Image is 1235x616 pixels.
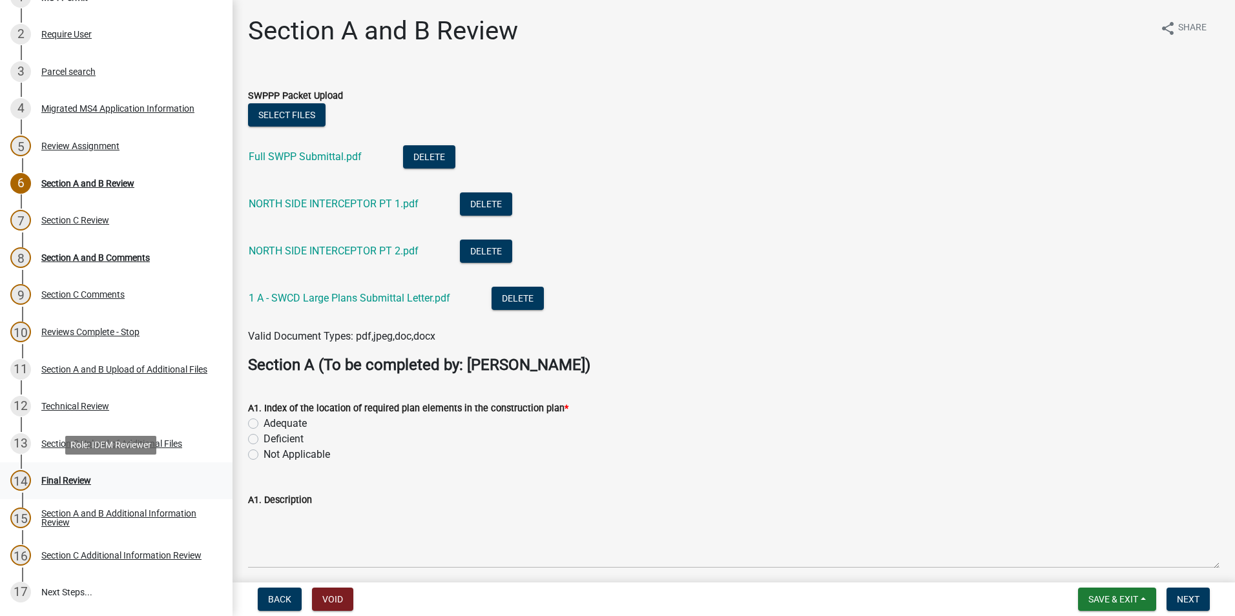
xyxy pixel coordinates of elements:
[41,439,182,448] div: Section C Upload of Additional Files
[403,145,455,169] button: Delete
[264,447,330,462] label: Not Applicable
[248,330,435,342] span: Valid Document Types: pdf,jpeg,doc,docx
[10,24,31,45] div: 2
[248,92,343,101] label: SWPPP Packet Upload
[258,588,302,611] button: Back
[41,141,119,150] div: Review Assignment
[268,594,291,604] span: Back
[248,404,568,413] label: A1. Index of the location of required plan elements in the construction plan
[1167,588,1210,611] button: Next
[492,293,544,305] wm-modal-confirm: Delete Document
[248,356,590,374] strong: Section A (To be completed by: [PERSON_NAME])
[41,476,91,485] div: Final Review
[264,416,307,431] label: Adequate
[10,322,31,342] div: 10
[460,192,512,216] button: Delete
[10,61,31,82] div: 3
[460,246,512,258] wm-modal-confirm: Delete Document
[41,216,109,225] div: Section C Review
[249,198,419,210] a: NORTH SIDE INTERCEPTOR PT 1.pdf
[1178,21,1207,36] span: Share
[1177,594,1199,604] span: Next
[10,284,31,305] div: 9
[248,496,312,505] label: A1. Description
[41,67,96,76] div: Parcel search
[41,253,150,262] div: Section A and B Comments
[1160,21,1176,36] i: share
[41,327,140,336] div: Reviews Complete - Stop
[10,173,31,194] div: 6
[41,365,207,374] div: Section A and B Upload of Additional Files
[248,103,326,127] button: Select files
[10,359,31,380] div: 11
[10,136,31,156] div: 5
[10,545,31,566] div: 16
[65,436,156,455] div: Role: IDEM Reviewer
[10,396,31,416] div: 12
[460,199,512,211] wm-modal-confirm: Delete Document
[10,210,31,231] div: 7
[249,292,450,304] a: 1 A - SWCD Large Plans Submittal Letter.pdf
[41,104,194,113] div: Migrated MS4 Application Information
[492,287,544,310] button: Delete
[248,15,518,46] h1: Section A and B Review
[1150,15,1217,41] button: shareShare
[41,402,109,411] div: Technical Review
[10,508,31,528] div: 15
[41,551,202,560] div: Section C Additional Information Review
[41,179,134,188] div: Section A and B Review
[249,245,419,257] a: NORTH SIDE INTERCEPTOR PT 2.pdf
[1078,588,1156,611] button: Save & Exit
[10,470,31,491] div: 14
[249,150,362,163] a: Full SWPP Submittal.pdf
[312,588,353,611] button: Void
[460,240,512,263] button: Delete
[41,30,92,39] div: Require User
[10,247,31,268] div: 8
[10,582,31,602] div: 17
[264,431,304,447] label: Deficient
[1088,594,1138,604] span: Save & Exit
[10,98,31,119] div: 4
[41,290,125,299] div: Section C Comments
[41,509,212,527] div: Section A and B Additional Information Review
[10,433,31,454] div: 13
[403,152,455,164] wm-modal-confirm: Delete Document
